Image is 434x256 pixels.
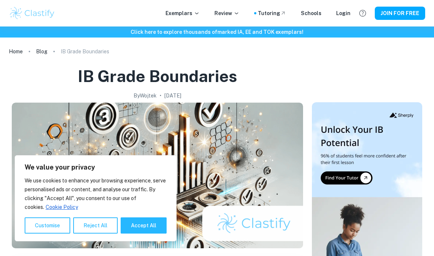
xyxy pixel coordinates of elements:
[301,9,321,17] a: Schools
[258,9,286,17] a: Tutoring
[214,9,239,17] p: Review
[164,92,181,100] h2: [DATE]
[15,155,177,241] div: We value your privacy
[1,28,433,36] h6: Click here to explore thousands of marked IA, EE and TOK exemplars !
[36,46,47,57] a: Blog
[25,176,167,211] p: We use cookies to enhance your browsing experience, serve personalised ads or content, and analys...
[9,6,56,21] img: Clastify logo
[356,7,369,19] button: Help and Feedback
[25,163,167,172] p: We value your privacy
[166,9,200,17] p: Exemplars
[375,7,425,20] button: JOIN FOR FREE
[336,9,351,17] a: Login
[121,217,167,234] button: Accept All
[61,47,109,56] p: IB Grade Boundaries
[25,217,70,234] button: Customise
[160,92,161,100] p: •
[9,46,23,57] a: Home
[134,92,157,100] h2: By Wojtek
[73,217,118,234] button: Reject All
[45,204,78,210] a: Cookie Policy
[12,103,303,248] img: IB Grade Boundaries cover image
[78,65,237,87] h1: IB Grade Boundaries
